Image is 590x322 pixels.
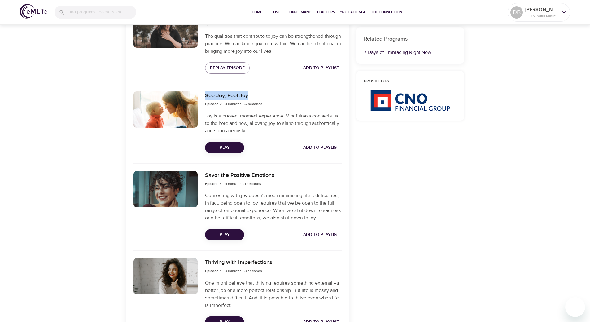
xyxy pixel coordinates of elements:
[205,279,341,309] p: One might believe that thriving requires something external –a better job or a more perfect relat...
[364,35,457,44] h6: Related Programs
[250,9,264,15] span: Home
[301,229,342,240] button: Add to Playlist
[317,9,335,15] span: Teachers
[205,229,244,240] button: Play
[205,101,262,106] span: Episode 2 - 8 minutes 56 seconds
[525,6,558,13] p: [PERSON_NAME]
[68,6,136,19] input: Find programs, teachers, etc...
[205,112,341,135] p: Joy is a present moment experience. Mindfulness connects us to the here and now, allowing joy to ...
[289,9,312,15] span: On-Demand
[303,231,339,239] span: Add to Playlist
[371,9,402,15] span: The Connection
[301,142,342,153] button: Add to Playlist
[303,144,339,152] span: Add to Playlist
[205,62,250,74] button: Replay Episode
[205,268,262,273] span: Episode 4 - 9 minutes 59 seconds
[205,171,274,180] h6: Savor the Positive Emotions
[205,142,244,153] button: Play
[370,90,450,111] img: CNO%20logo.png
[525,13,558,19] p: 339 Mindful Minutes
[20,4,47,19] img: logo
[301,62,342,74] button: Add to Playlist
[565,297,585,317] iframe: Button to launch messaging window
[205,258,272,267] h6: Thriving with Imperfections
[303,64,339,72] span: Add to Playlist
[510,6,523,19] div: DB
[205,192,341,222] p: Connecting with joy doesn’t mean minimizing life’s difficulties; in fact, being open to joy requi...
[205,181,261,186] span: Episode 3 - 9 minutes 21 seconds
[364,78,457,85] h6: Provided by
[269,9,284,15] span: Live
[205,33,341,55] p: The qualities that contribute to joy can be strengthened through practice. We can kindle joy from...
[364,49,431,55] a: 7 Days of Embracing Right Now
[340,9,366,15] span: 1% Challenge
[210,144,239,152] span: Play
[210,64,245,72] span: Replay Episode
[205,91,262,100] h6: See Joy, Feel Joy
[210,231,239,239] span: Play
